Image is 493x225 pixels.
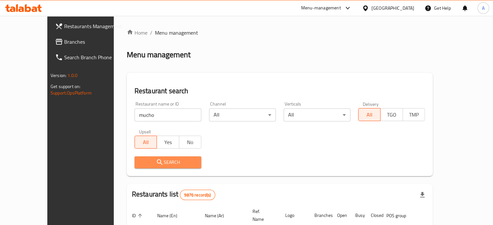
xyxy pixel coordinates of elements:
button: TMP [403,108,425,121]
button: Search [135,156,201,168]
span: A [482,5,485,12]
span: All [137,138,154,147]
a: Branches [50,34,130,50]
span: TMP [405,110,422,119]
div: Total records count [180,190,215,200]
a: Home [127,29,147,37]
span: Name (En) [157,212,186,219]
button: Yes [157,136,179,149]
span: No [182,138,199,147]
div: Menu-management [301,4,341,12]
button: All [358,108,381,121]
button: TGO [380,108,403,121]
span: Version: [51,71,66,80]
span: Restaurants Management [64,22,124,30]
span: Get support on: [51,82,80,91]
span: ID [132,212,144,219]
span: Yes [159,138,176,147]
span: Branches [64,38,124,46]
span: POS group [386,212,415,219]
a: Restaurants Management [50,18,130,34]
li: / [150,29,152,37]
h2: Restaurants list [132,189,215,200]
h2: Menu management [127,50,191,60]
span: Name (Ar) [205,212,232,219]
h2: Restaurant search [135,86,425,96]
nav: breadcrumb [127,29,433,37]
input: Search for restaurant name or ID.. [135,108,201,121]
span: All [361,110,378,119]
a: Support.OpsPlatform [51,89,92,97]
span: Search [140,158,196,166]
span: TGO [383,110,400,119]
a: Search Branch Phone [50,50,130,65]
div: [GEOGRAPHIC_DATA] [371,5,414,12]
div: All [284,108,350,121]
span: Ref. Name [252,208,272,223]
span: Menu management [155,29,198,37]
label: Delivery [363,102,379,106]
span: Search Branch Phone [64,53,124,61]
button: No [179,136,201,149]
button: All [135,136,157,149]
div: All [209,108,276,121]
span: 9876 record(s) [180,192,215,198]
div: Export file [415,187,430,203]
span: 1.0.0 [67,71,77,80]
label: Upsell [139,129,151,134]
